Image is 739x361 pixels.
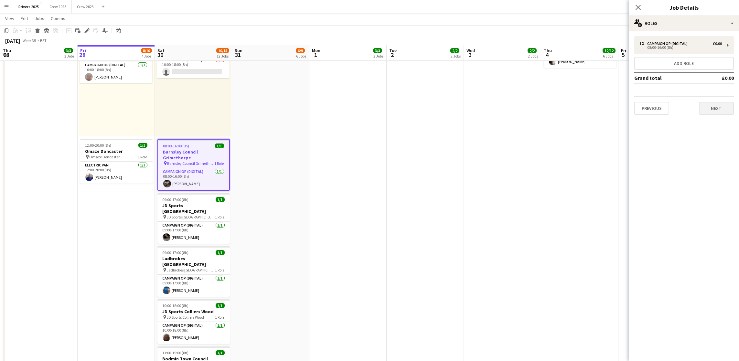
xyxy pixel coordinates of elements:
[647,41,690,46] div: Campaign Op (Digital)
[215,215,225,219] span: 1 Role
[699,102,734,115] button: Next
[5,37,20,44] div: [DATE]
[544,48,552,53] span: Thu
[157,246,230,297] app-job-card: 09:00-17:00 (8h)1/1Ladbrokes [GEOGRAPHIC_DATA] Ladbrokes [GEOGRAPHIC_DATA]1 RoleCampaign Op (Digi...
[157,48,165,53] span: Sat
[639,46,722,49] div: 08:00-16:00 (8h)
[713,41,722,46] div: £0.00
[80,162,153,184] app-card-role: Electric Van1/112:00-20:00 (8h)[PERSON_NAME]
[3,48,11,53] span: Thu
[141,54,152,58] div: 7 Jobs
[528,48,537,53] span: 2/2
[167,268,215,272] span: Ladbrokes [GEOGRAPHIC_DATA]
[634,57,734,70] button: Add role
[312,48,320,53] span: Mon
[217,54,229,58] div: 12 Jobs
[51,16,65,21] span: Comms
[2,51,11,58] span: 28
[215,315,225,320] span: 1 Role
[72,0,99,13] button: Crew 2023
[156,51,165,58] span: 30
[167,215,215,219] span: JD Sports [GEOGRAPHIC_DATA]
[621,48,626,53] span: Fri
[311,51,320,58] span: 1
[234,51,242,58] span: 31
[32,14,47,23] a: Jobs
[603,48,616,53] span: 12/12
[35,16,44,21] span: Jobs
[157,322,230,344] app-card-role: Campaign Op (Digital)1/110:00-18:00 (8h)[PERSON_NAME]
[85,143,112,148] span: 12:00-20:00 (8h)
[466,48,475,53] span: Wed
[167,161,215,166] span: Barnsley Council Grimethorpe
[157,299,230,344] app-job-card: 10:00-18:00 (8h)1/1JD Sports Colliers Wood JD Sports Colliers Wood1 RoleCampaign Op (Digital)1/11...
[163,250,189,255] span: 09:00-17:00 (8h)
[157,309,230,314] h3: JD Sports Colliers Wood
[158,149,229,161] h3: Barnsley Council Grimethorpe
[235,48,242,53] span: Sun
[167,315,204,320] span: JD Sports Colliers Wood
[215,143,224,148] span: 1/1
[21,16,28,21] span: Edit
[80,48,86,53] span: Fri
[216,48,229,53] span: 10/15
[157,256,230,267] h3: Ladbrokes [GEOGRAPHIC_DATA]
[163,197,189,202] span: 09:00-17:00 (8h)
[13,0,44,13] button: Drivers 2025
[215,268,225,272] span: 1 Role
[80,61,152,83] app-card-role: Campaign Op (Digital)1/110:00-18:00 (8h)[PERSON_NAME]
[389,48,397,53] span: Tue
[466,51,475,58] span: 3
[21,38,37,43] span: Week 35
[163,303,189,308] span: 10:00-18:00 (8h)
[388,51,397,58] span: 2
[296,48,305,53] span: 6/9
[80,148,153,154] h3: Omaze Doncaster
[603,54,615,58] div: 6 Jobs
[138,143,147,148] span: 1/1
[64,54,74,58] div: 3 Jobs
[40,38,47,43] div: BST
[141,48,152,53] span: 8/10
[157,139,230,191] app-job-card: 08:00-16:00 (8h)1/1Barnsley Council Grimethorpe Barnsley Council Grimethorpe1 RoleCampaign Op (Di...
[450,48,459,53] span: 2/2
[629,16,739,31] div: Roles
[215,161,224,166] span: 1 Role
[157,193,230,244] app-job-card: 09:00-17:00 (8h)1/1JD Sports [GEOGRAPHIC_DATA] JD Sports [GEOGRAPHIC_DATA]1 RoleCampaign Op (Digi...
[629,3,739,12] h3: Job Details
[216,250,225,255] span: 1/1
[163,350,189,355] span: 11:00-19:00 (8h)
[639,41,647,46] div: 1 x
[451,54,461,58] div: 2 Jobs
[3,14,17,23] a: View
[79,51,86,58] span: 29
[296,54,306,58] div: 6 Jobs
[80,41,152,83] app-job-card: In progress10:00-18:00 (8h)1/1 Vue Castleford1 RoleCampaign Op (Digital)1/110:00-18:00 (8h)[PERSO...
[157,203,230,214] h3: JD Sports [GEOGRAPHIC_DATA]
[48,14,68,23] a: Comms
[216,350,225,355] span: 1/1
[157,222,230,244] app-card-role: Campaign Op (Digital)1/109:00-17:00 (8h)[PERSON_NAME]
[157,275,230,297] app-card-role: Campaign Op (Digital)1/109:00-17:00 (8h)[PERSON_NAME]
[163,143,189,148] span: 08:00-16:00 (8h)
[18,14,31,23] a: Edit
[216,303,225,308] span: 1/1
[157,56,230,78] app-card-role: Campaign Op (Digital)0/110:00-18:00 (8h)
[216,197,225,202] span: 1/1
[5,16,14,21] span: View
[64,48,73,53] span: 3/3
[80,139,153,184] app-job-card: 12:00-20:00 (8h)1/1Omaze Doncaster Omaze Doncaster1 RoleElectric Van1/112:00-20:00 (8h)[PERSON_NAME]
[373,48,382,53] span: 3/3
[634,102,669,115] button: Previous
[158,168,229,190] app-card-role: Campaign Op (Digital)1/108:00-16:00 (8h)[PERSON_NAME]
[634,73,703,83] td: Grand total
[703,73,734,83] td: £0.00
[90,154,120,159] span: Omaze Doncaster
[138,154,147,159] span: 1 Role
